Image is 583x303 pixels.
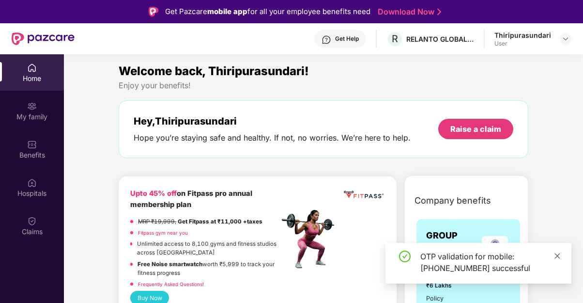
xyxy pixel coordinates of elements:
[130,189,252,209] b: on Fitpass pro annual membership plan
[406,34,474,44] div: RELANTO GLOBAL PRIVATE LIMITED
[119,64,309,78] span: Welcome back, Thiripurasundari!
[137,239,279,257] p: Unlimited access to 8,100 gyms and fitness studios across [GEOGRAPHIC_DATA]
[27,216,37,226] img: svg+xml;base64,PHN2ZyBpZD0iQ2xhaW0iIHhtbG5zPSJodHRwOi8vd3d3LnczLm9yZy8yMDAwL3N2ZyIgd2lkdGg9IjIwIi...
[554,253,561,259] span: close
[149,7,158,16] img: Logo
[138,281,204,287] a: Frequently Asked Questions!
[119,80,528,91] div: Enjoy your benefits!
[138,230,188,236] a: Fitpass gym near you
[399,251,411,262] span: check-circle
[178,218,262,225] strong: Get Fitpass at ₹11,000 +taxes
[138,261,202,268] strong: Free Noise smartwatch
[27,63,37,73] img: svg+xml;base64,PHN2ZyBpZD0iSG9tZSIgeG1sbnM9Imh0dHA6Ly93d3cudzMub3JnLzIwMDAvc3ZnIiB3aWR0aD0iMjAiIG...
[494,31,551,40] div: Thiripurasundari
[27,101,37,111] img: svg+xml;base64,PHN2ZyB3aWR0aD0iMjAiIGhlaWdodD0iMjAiIHZpZXdCb3g9IjAgMCAyMCAyMCIgZmlsbD0ibm9uZSIgeG...
[420,251,560,274] div: OTP validation for mobile: [PHONE_NUMBER] successful
[562,35,569,43] img: svg+xml;base64,PHN2ZyBpZD0iRHJvcGRvd24tMzJ4MzIiIHhtbG5zPSJodHRwOi8vd3d3LnczLm9yZy8yMDAwL3N2ZyIgd2...
[27,140,37,149] img: svg+xml;base64,PHN2ZyBpZD0iQmVuZWZpdHMiIHhtbG5zPSJodHRwOi8vd3d3LnczLm9yZy8yMDAwL3N2ZyIgd2lkdGg9Ij...
[335,35,359,43] div: Get Help
[134,133,411,143] div: Hope you’re staying safe and healthy. If not, no worries. We’re here to help.
[482,236,508,262] img: insurerLogo
[134,115,411,127] div: Hey, Thiripurasundari
[342,188,385,201] img: fppp.png
[437,7,441,17] img: Stroke
[207,7,247,16] strong: mobile app
[494,40,551,48] div: User
[450,124,501,134] div: Raise a claim
[378,7,438,17] a: Download Now
[12,32,75,45] img: New Pazcare Logo
[322,35,331,45] img: svg+xml;base64,PHN2ZyBpZD0iSGVscC0zMngzMiIgeG1sbnM9Imh0dHA6Ly93d3cudzMub3JnLzIwMDAvc3ZnIiB3aWR0aD...
[138,218,176,225] del: MRP ₹19,999,
[426,229,479,270] span: GROUP HEALTH INSURANCE
[279,207,342,271] img: fpp.png
[165,6,370,17] div: Get Pazcare for all your employee benefits need
[138,260,279,277] p: worth ₹5,999 to track your fitness progress
[130,189,177,198] b: Upto 45% off
[392,33,398,45] span: R
[27,178,37,188] img: svg+xml;base64,PHN2ZyBpZD0iSG9zcGl0YWxzIiB4bWxucz0iaHR0cDovL3d3dy53My5vcmcvMjAwMC9zdmciIHdpZHRoPS...
[414,194,491,207] span: Company benefits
